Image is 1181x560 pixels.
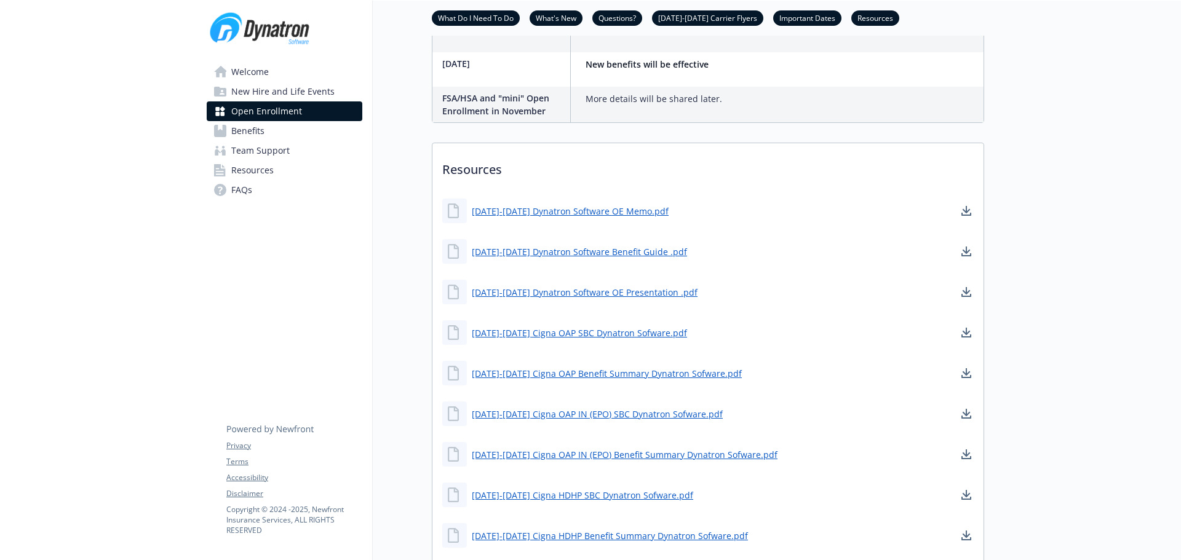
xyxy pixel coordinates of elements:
p: FSA/HSA and "mini" Open Enrollment in November [442,92,565,117]
a: download document [959,528,974,543]
strong: New benefits will be effective [586,58,709,70]
a: Team Support [207,141,362,160]
span: Team Support [231,141,290,160]
span: Resources [231,160,274,180]
a: [DATE]-[DATE] Dynatron Software Benefit Guide .pdf [472,245,687,258]
span: Open Enrollment [231,101,302,121]
a: download document [959,487,974,502]
a: download document [959,325,974,340]
a: [DATE]-[DATE] Carrier Flyers [652,12,763,23]
a: [DATE]-[DATE] Cigna OAP IN (EPO) SBC Dynatron Sofware.pdf [472,408,723,420]
a: [DATE]-[DATE] Cigna OAP Benefit Summary Dynatron Sofware.pdf [472,367,742,380]
span: FAQs [231,180,252,200]
a: Disclaimer [226,488,362,499]
a: download document [959,203,974,218]
a: New Hire and Life Events [207,82,362,101]
a: download document [959,406,974,421]
a: What Do I Need To Do [432,12,520,23]
p: [DATE] [442,57,565,70]
a: download document [959,447,974,462]
a: Resources [207,160,362,180]
a: Open Enrollment [207,101,362,121]
p: More details will be shared later. [586,92,722,106]
a: [DATE]-[DATE] Dynatron Software OE Memo.pdf [472,205,669,218]
a: Accessibility [226,472,362,483]
a: download document [959,285,974,299]
a: [DATE]-[DATE] Cigna OAP IN (EPO) Benefit Summary Dynatron Sofware.pdf [472,448,777,461]
p: Copyright © 2024 - 2025 , Newfront Insurance Services, ALL RIGHTS RESERVED [226,504,362,535]
a: Benefits [207,121,362,141]
a: [DATE]-[DATE] Cigna HDHP SBC Dynatron Sofware.pdf [472,489,693,502]
a: Privacy [226,440,362,451]
a: Questions? [592,12,642,23]
a: [DATE]-[DATE] Cigna HDHP Benefit Summary Dynatron Sofware.pdf [472,529,748,542]
a: Resources [851,12,899,23]
span: New Hire and Life Events [231,82,335,101]
a: [DATE]-[DATE] Cigna OAP SBC Dynatron Sofware.pdf [472,326,687,339]
a: [DATE]-[DATE] Dynatron Software OE Presentation .pdf [472,286,698,299]
a: Important Dates [773,12,841,23]
a: What's New [530,12,583,23]
a: Welcome [207,62,362,82]
a: Terms [226,456,362,467]
span: Benefits [231,121,264,141]
a: download document [959,366,974,381]
span: Welcome [231,62,269,82]
p: Resources [432,143,984,189]
a: download document [959,244,974,259]
a: FAQs [207,180,362,200]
